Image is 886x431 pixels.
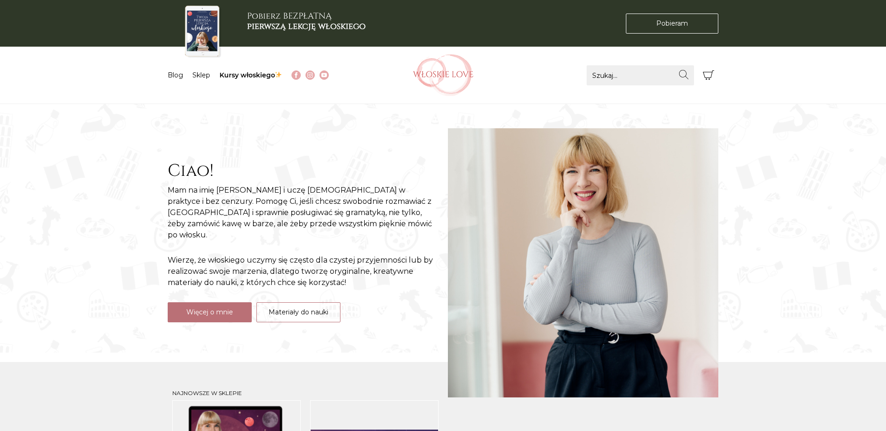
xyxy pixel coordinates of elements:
[168,302,252,322] a: Więcej o mnie
[168,71,183,79] a: Blog
[220,71,283,79] a: Kursy włoskiego
[626,14,718,34] a: Pobieram
[656,19,688,28] span: Pobieram
[168,255,439,288] p: Wierzę, że włoskiego uczymy się często dla czystej przyjemności lub by realizować swoje marzenia,...
[168,185,439,241] p: Mam na imię [PERSON_NAME] i uczę [DEMOGRAPHIC_DATA] w praktyce i bez cenzury. Pomogę Ci, jeśli ch...
[168,161,439,181] h2: Ciao!
[247,21,366,32] b: pierwszą lekcję włoskiego
[192,71,210,79] a: Sklep
[587,65,694,85] input: Szukaj...
[247,11,366,31] h3: Pobierz BEZPŁATNĄ
[256,302,340,322] a: Materiały do nauki
[275,71,282,78] img: ✨
[172,390,439,396] h3: Najnowsze w sklepie
[413,54,474,96] img: Włoskielove
[699,65,719,85] button: Koszyk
